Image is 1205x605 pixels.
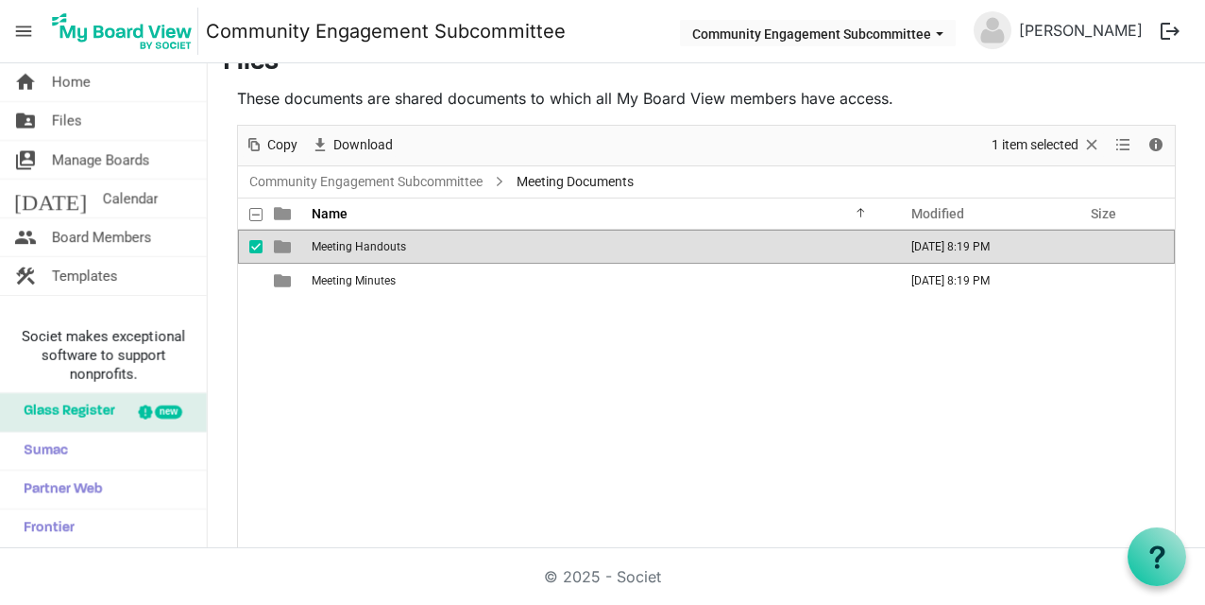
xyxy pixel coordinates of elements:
span: switch_account [14,141,37,179]
span: Modified [911,206,964,221]
span: Home [52,63,91,101]
span: menu [6,13,42,49]
a: [PERSON_NAME] [1011,11,1150,49]
span: Meeting Documents [513,170,637,194]
td: Meeting Minutes is template cell column header Name [306,264,891,298]
span: Size [1091,206,1116,221]
img: My Board View Logo [46,8,198,55]
td: October 14, 2024 8:19 PM column header Modified [891,264,1071,298]
div: Download [304,126,399,165]
span: Board Members [52,218,152,256]
span: Download [331,133,395,157]
span: people [14,218,37,256]
span: Partner Web [14,471,103,509]
h3: Files [223,47,1190,79]
span: construction [14,257,37,295]
td: October 14, 2024 8:19 PM column header Modified [891,230,1071,264]
td: is template cell column header Size [1071,230,1175,264]
span: Manage Boards [52,141,150,179]
button: logout [1150,11,1190,51]
div: Copy [238,126,304,165]
p: These documents are shared documents to which all My Board View members have access. [237,87,1176,110]
span: Templates [52,257,118,295]
span: [DATE] [14,180,87,217]
span: Files [52,102,82,140]
div: View [1108,126,1140,165]
div: new [155,406,182,419]
span: Sumac [14,432,68,470]
td: is template cell column header type [263,264,306,298]
span: home [14,63,37,101]
span: Societ makes exceptional software to support nonprofits. [8,327,198,384]
span: Meeting Handouts [312,240,406,253]
span: Meeting Minutes [312,274,396,287]
td: is template cell column header type [263,230,306,264]
span: 1 item selected [990,133,1080,157]
button: Copy [242,133,301,157]
button: Details [1144,133,1169,157]
button: Selection [989,133,1105,157]
a: My Board View Logo [46,8,206,55]
button: Download [308,133,397,157]
td: is template cell column header Size [1071,264,1175,298]
a: Community Engagement Subcommittee [206,12,566,50]
span: Calendar [102,180,158,217]
span: Copy [265,133,299,157]
button: View dropdownbutton [1112,133,1134,157]
a: © 2025 - Societ [544,567,661,586]
span: Name [312,206,348,221]
div: Clear selection [985,126,1108,165]
span: Frontier [14,510,75,547]
td: Meeting Handouts is template cell column header Name [306,230,891,264]
span: Glass Register [14,393,115,431]
a: Community Engagement Subcommittee [246,170,486,194]
button: Community Engagement Subcommittee dropdownbutton [680,20,956,46]
span: folder_shared [14,102,37,140]
div: Details [1140,126,1172,165]
td: checkbox [238,264,263,298]
img: no-profile-picture.svg [974,11,1011,49]
td: checkbox [238,230,263,264]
